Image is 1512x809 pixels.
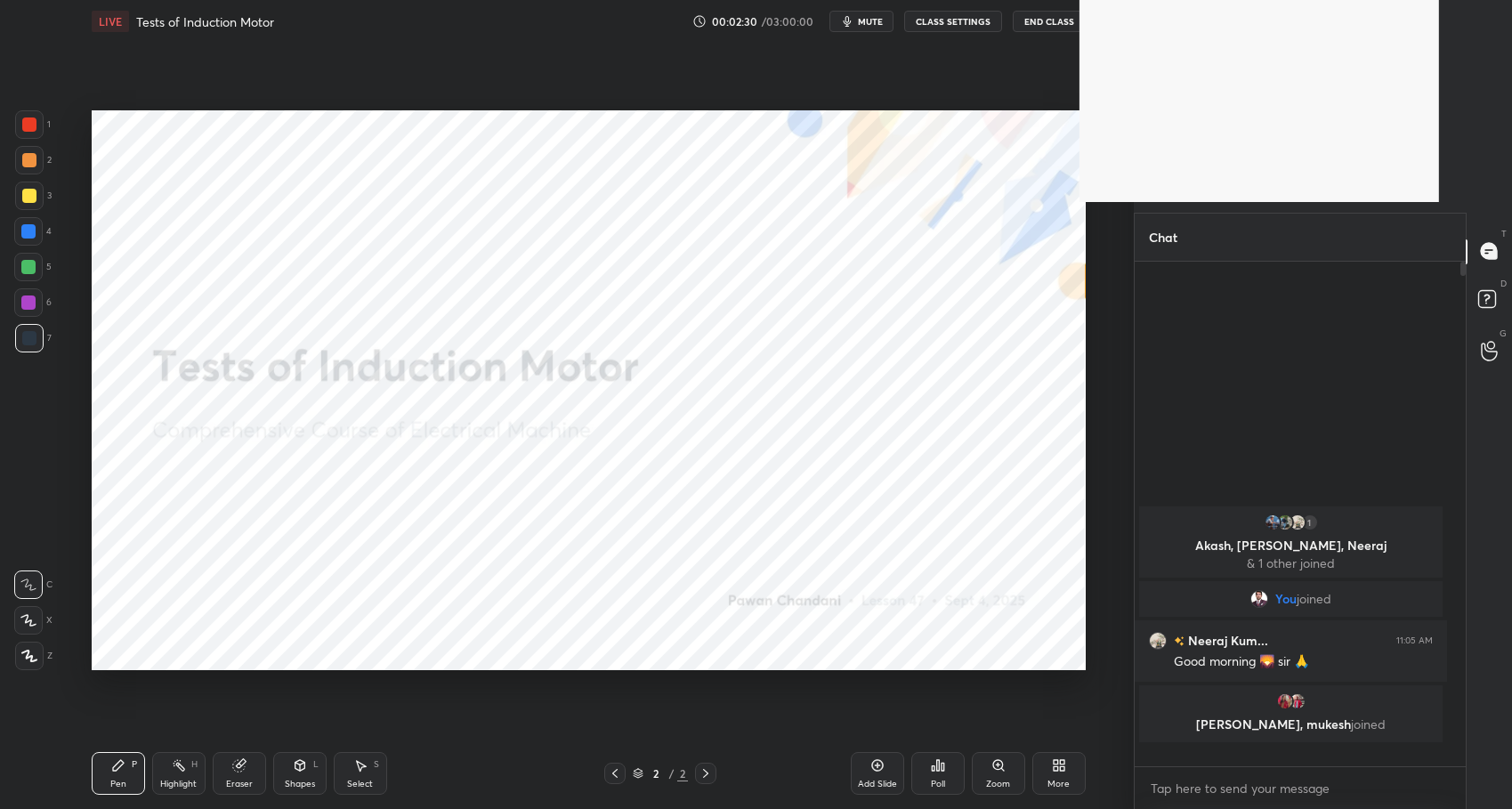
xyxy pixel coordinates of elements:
[1150,717,1432,732] p: [PERSON_NAME], mukesh
[1351,716,1386,732] span: joined
[677,765,688,781] div: 2
[1276,692,1294,710] img: cb755ab42b164241ad25ec8fc0e01636.jpg
[829,11,893,32] button: mute
[313,760,319,769] div: L
[15,110,51,139] div: 1
[14,570,53,599] div: C
[132,760,137,769] div: P
[1150,538,1432,553] p: Akash, [PERSON_NAME], Neeraj
[1500,277,1507,290] p: D
[15,642,53,670] div: Z
[14,217,52,246] div: 4
[15,324,52,352] div: 7
[1289,692,1306,710] img: db500a96215b46539d6c2ed345a88a13.jpg
[160,780,197,789] div: Highlight
[374,760,379,769] div: S
[858,15,883,28] span: mute
[1276,514,1294,531] img: 1996a41c05a54933bfa64e97c9bd7d8b.jpg
[668,768,674,779] div: /
[904,11,1002,32] button: CLASS SETTINGS
[191,760,198,769] div: H
[858,780,897,789] div: Add Slide
[1185,631,1268,650] h6: Neeraj Kum...
[1135,503,1447,746] div: grid
[1501,227,1507,240] p: T
[1047,780,1070,789] div: More
[1174,653,1433,671] div: Good morning 🌄 sir 🙏
[986,780,1010,789] div: Zoom
[1264,514,1282,531] img: d1eca11627db435fa99b97f22aa05bd6.jpg
[1297,592,1331,606] span: joined
[1149,631,1167,649] img: 9081843af544456586c459531e725913.jpg
[15,182,52,210] div: 3
[226,780,253,789] div: Eraser
[931,780,945,789] div: Poll
[15,146,52,174] div: 2
[1289,514,1306,531] img: 9081843af544456586c459531e725913.jpg
[1013,11,1086,32] button: End Class
[347,780,373,789] div: Select
[14,288,52,317] div: 6
[92,11,129,32] div: LIVE
[1250,590,1268,608] img: 346f0f38a6c4438db66fc738dbaec893.jpg
[1301,514,1319,531] div: 1
[1275,592,1297,606] span: You
[285,780,315,789] div: Shapes
[1500,327,1507,340] p: G
[1135,214,1192,261] p: Chat
[136,13,274,30] h4: Tests of Induction Motor
[1396,635,1433,645] div: 11:05 AM
[14,253,52,281] div: 5
[14,606,53,635] div: X
[1150,556,1432,570] p: & 1 other joined
[1174,636,1185,646] img: no-rating-badge.077c3623.svg
[647,768,665,779] div: 2
[110,780,126,789] div: Pen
